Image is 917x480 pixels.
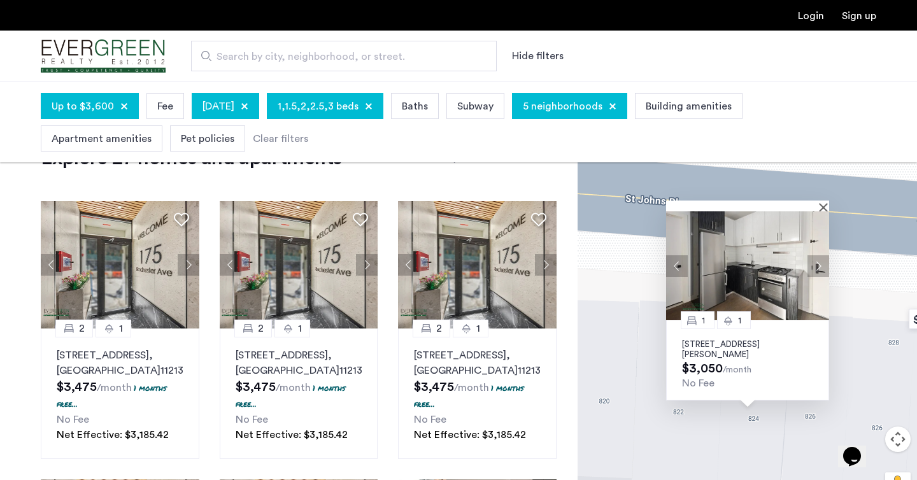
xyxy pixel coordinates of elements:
[723,365,751,374] sub: /month
[41,328,199,459] a: 21[STREET_ADDRESS], [GEOGRAPHIC_DATA]112131 months free...No FeeNet Effective: $3,185.42
[203,99,234,114] span: [DATE]
[512,48,564,64] button: Show or hide filters
[236,348,362,378] p: [STREET_ADDRESS] 11213
[220,201,378,328] img: 66a1adb6-6608-43dd-a245-dc7333f8b390_638917483563643991.png
[157,99,173,114] span: Fee
[682,362,723,375] span: $3,050
[398,201,557,328] img: 66a1adb6-6608-43dd-a245-dc7333f8b390_638917483563643991.png
[97,383,132,393] sub: /month
[414,348,541,378] p: [STREET_ADDRESS] 11213
[402,99,428,114] span: Baths
[41,32,166,80] a: Cazamio Logo
[807,255,829,277] button: Next apartment
[414,414,446,425] span: No Fee
[236,430,348,440] span: Net Effective: $3,185.42
[178,254,199,276] button: Next apartment
[682,339,813,360] p: [STREET_ADDRESS][PERSON_NAME]
[236,414,268,425] span: No Fee
[220,254,241,276] button: Previous apartment
[457,99,494,114] span: Subway
[798,11,824,21] a: Login
[236,383,346,409] p: 1 months free...
[41,201,199,328] img: 66a1adb6-6608-43dd-a245-dc7333f8b390_638917483563643991.png
[885,427,911,452] button: Map camera controls
[79,321,85,336] span: 2
[398,254,420,276] button: Previous apartment
[41,32,166,80] img: logo
[821,202,830,211] button: Close
[398,328,557,459] a: 21[STREET_ADDRESS], [GEOGRAPHIC_DATA]112131 months free...No FeeNet Effective: $3,185.42
[838,429,879,467] iframe: chat widget
[842,11,876,21] a: Registration
[278,99,359,114] span: 1,1.5,2,2.5,3 beds
[523,99,602,114] span: 5 neighborhoods
[57,348,183,378] p: [STREET_ADDRESS] 11213
[258,321,264,336] span: 2
[738,316,741,325] span: 1
[414,381,454,393] span: $3,475
[646,99,732,114] span: Building amenities
[682,378,714,388] span: No Fee
[236,381,276,393] span: $3,475
[52,131,152,146] span: Apartment amenities
[41,254,62,276] button: Previous apartment
[57,414,89,425] span: No Fee
[666,255,688,277] button: Previous apartment
[436,321,442,336] span: 2
[217,49,461,64] span: Search by city, neighborhood, or street.
[276,383,311,393] sub: /month
[535,254,557,276] button: Next apartment
[476,321,480,336] span: 1
[298,321,302,336] span: 1
[57,381,97,393] span: $3,475
[454,383,489,393] sub: /month
[119,321,123,336] span: 1
[191,41,497,71] input: Apartment Search
[181,131,234,146] span: Pet policies
[220,328,378,459] a: 21[STREET_ADDRESS], [GEOGRAPHIC_DATA]112131 months free...No FeeNet Effective: $3,185.42
[666,211,829,320] img: Apartment photo
[702,316,705,325] span: 1
[57,430,169,440] span: Net Effective: $3,185.42
[356,254,378,276] button: Next apartment
[253,131,308,146] div: Clear filters
[414,430,526,440] span: Net Effective: $3,185.42
[52,99,114,114] span: Up to $3,600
